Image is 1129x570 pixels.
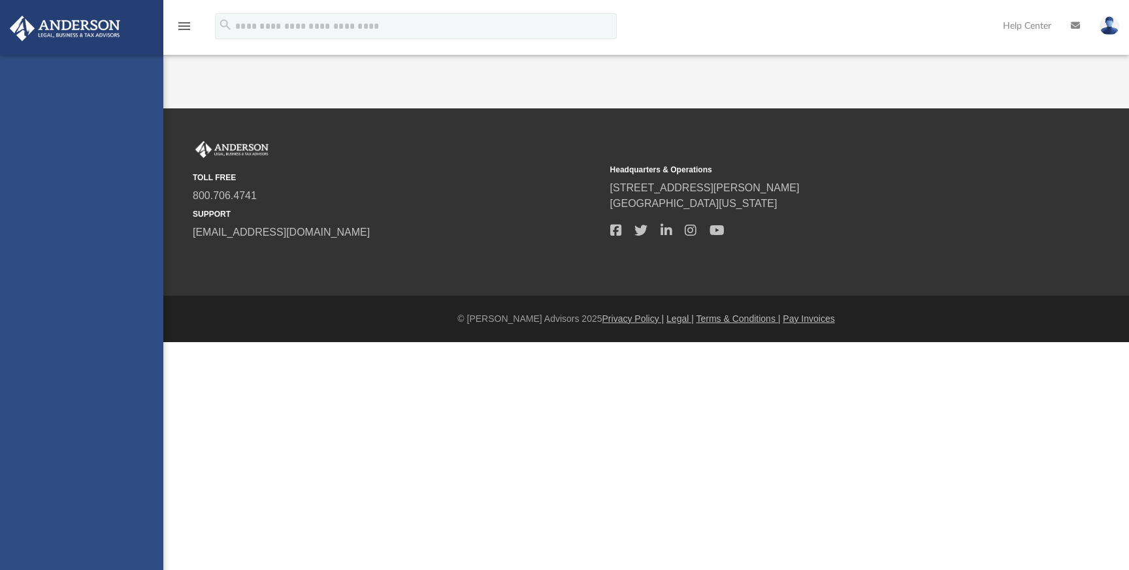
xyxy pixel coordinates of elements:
a: Legal | [666,313,694,324]
a: Pay Invoices [783,313,834,324]
a: 800.706.4741 [193,190,257,201]
img: User Pic [1100,16,1119,35]
small: TOLL FREE [193,172,601,183]
a: menu [176,25,192,34]
a: [GEOGRAPHIC_DATA][US_STATE] [610,198,777,209]
i: search [218,18,233,32]
img: Anderson Advisors Platinum Portal [6,16,124,41]
a: Terms & Conditions | [696,313,781,324]
a: [STREET_ADDRESS][PERSON_NAME] [610,182,800,193]
i: menu [176,18,192,34]
small: SUPPORT [193,208,601,220]
a: Privacy Policy | [602,313,664,324]
small: Headquarters & Operations [610,164,1019,176]
div: © [PERSON_NAME] Advisors 2025 [163,312,1129,326]
a: [EMAIL_ADDRESS][DOMAIN_NAME] [193,227,370,238]
img: Anderson Advisors Platinum Portal [193,141,271,158]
